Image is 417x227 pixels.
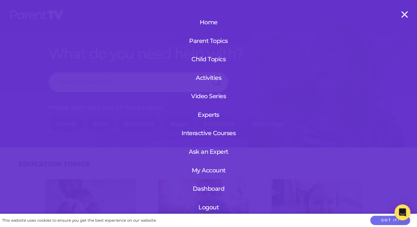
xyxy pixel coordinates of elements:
[178,14,239,31] a: Home
[188,199,229,216] a: Logout
[178,143,239,160] a: Ask an Expert
[178,69,239,87] a: Activities
[178,32,239,50] a: Parent Topics
[178,51,239,68] a: Child Topics
[394,204,410,220] div: Open Intercom Messenger
[178,106,239,123] a: Experts
[2,217,157,224] div: This website uses cookies to ensure you get the best experience on our website.
[188,180,229,197] a: Dashboard
[178,124,239,142] a: Interactive Courses
[188,162,229,179] a: My Account
[370,216,410,225] button: Got it!
[178,88,239,105] a: Video Series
